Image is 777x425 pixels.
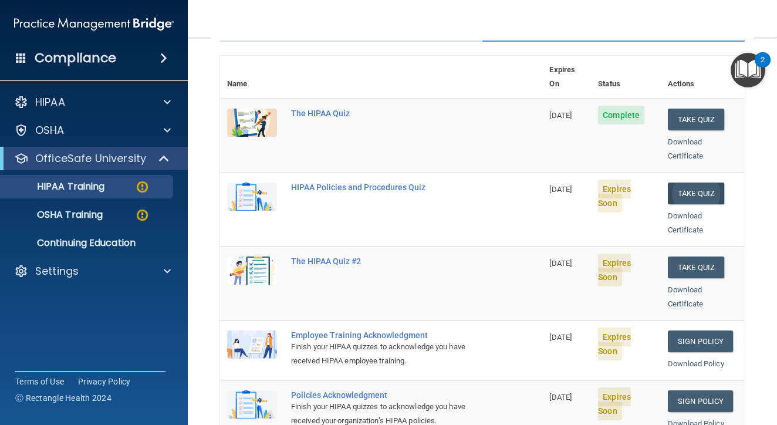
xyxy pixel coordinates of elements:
[598,254,631,286] span: Expires Soon
[668,109,724,130] button: Take Quiz
[668,183,724,204] button: Take Quiz
[668,330,733,352] a: Sign Policy
[8,237,168,249] p: Continuing Education
[291,390,484,400] div: Policies Acknowledgment
[761,60,765,75] div: 2
[14,95,171,109] a: HIPAA
[15,376,64,387] a: Terms of Use
[35,50,116,66] h4: Compliance
[35,264,79,278] p: Settings
[661,56,745,99] th: Actions
[598,106,644,124] span: Complete
[668,137,703,160] a: Download Certificate
[220,56,284,99] th: Name
[549,393,572,402] span: [DATE]
[78,376,131,387] a: Privacy Policy
[598,387,631,420] span: Expires Soon
[291,257,484,266] div: The HIPAA Quiz #2
[549,111,572,120] span: [DATE]
[542,56,591,99] th: Expires On
[135,208,150,222] img: warning-circle.0cc9ac19.png
[668,211,703,234] a: Download Certificate
[8,209,103,221] p: OSHA Training
[591,56,661,99] th: Status
[668,359,724,368] a: Download Policy
[14,123,171,137] a: OSHA
[14,12,174,36] img: PMB logo
[549,185,572,194] span: [DATE]
[291,340,484,368] div: Finish your HIPAA quizzes to acknowledge you have received HIPAA employee training.
[668,390,733,412] a: Sign Policy
[598,328,631,360] span: Expires Soon
[291,109,484,118] div: The HIPAA Quiz
[35,151,146,166] p: OfficeSafe University
[35,95,65,109] p: HIPAA
[718,353,763,398] iframe: Drift Widget Chat Controller
[15,392,112,404] span: Ⓒ Rectangle Health 2024
[35,123,65,137] p: OSHA
[598,180,631,212] span: Expires Soon
[668,285,703,308] a: Download Certificate
[549,333,572,342] span: [DATE]
[291,183,484,192] div: HIPAA Policies and Procedures Quiz
[14,151,170,166] a: OfficeSafe University
[14,264,171,278] a: Settings
[135,180,150,194] img: warning-circle.0cc9ac19.png
[8,181,104,193] p: HIPAA Training
[291,330,484,340] div: Employee Training Acknowledgment
[549,259,572,268] span: [DATE]
[731,53,765,87] button: Open Resource Center, 2 new notifications
[668,257,724,278] button: Take Quiz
